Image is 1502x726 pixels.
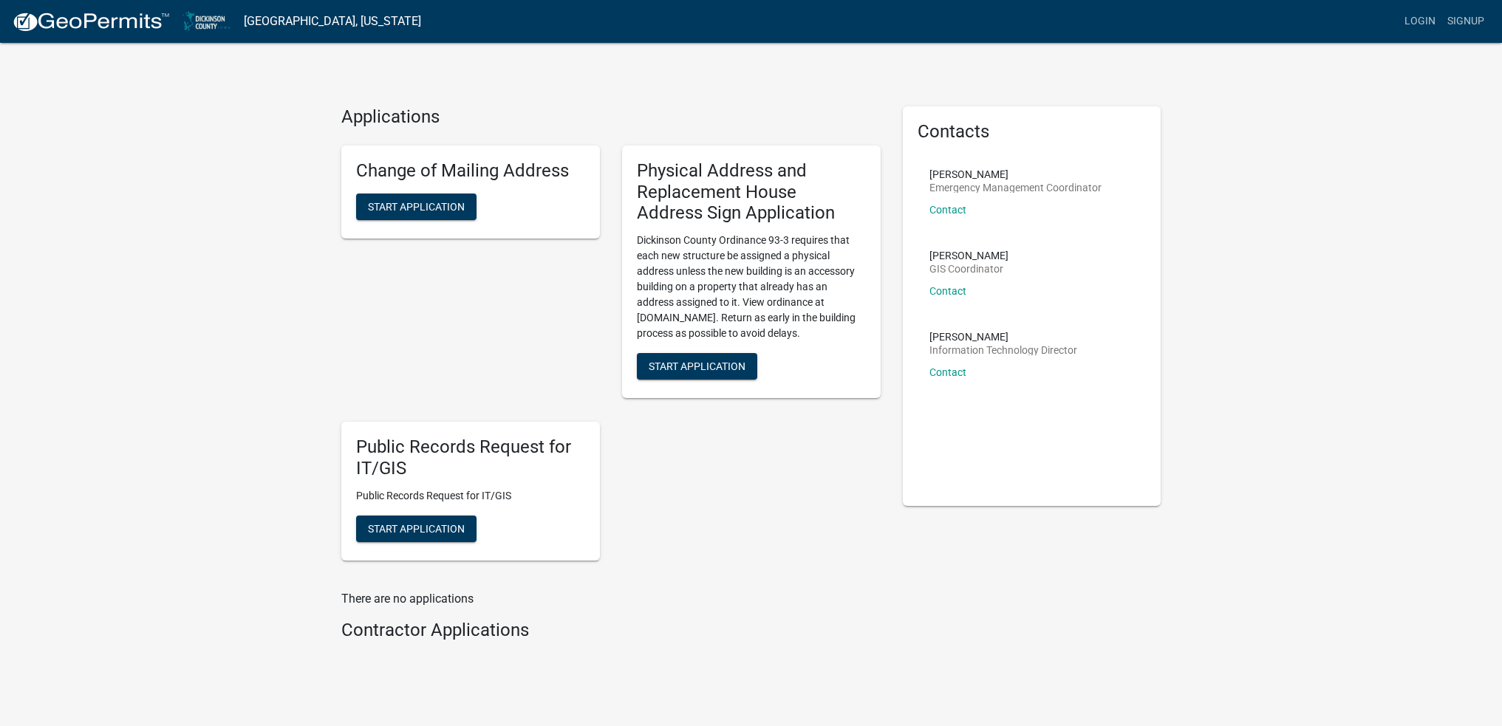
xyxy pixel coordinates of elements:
[182,11,232,31] img: Dickinson County, Iowa
[356,436,585,479] h5: Public Records Request for IT/GIS
[929,345,1077,355] p: Information Technology Director
[341,106,881,128] h4: Applications
[341,620,881,641] h4: Contractor Applications
[1441,7,1490,35] a: Signup
[368,200,465,212] span: Start Application
[649,360,745,372] span: Start Application
[929,204,966,216] a: Contact
[929,264,1008,274] p: GIS Coordinator
[918,121,1147,143] h5: Contacts
[356,160,585,182] h5: Change of Mailing Address
[637,160,866,224] h5: Physical Address and Replacement House Address Sign Application
[356,194,477,220] button: Start Application
[637,353,757,380] button: Start Application
[356,516,477,542] button: Start Application
[341,590,881,608] p: There are no applications
[929,182,1102,193] p: Emergency Management Coordinator
[929,366,966,378] a: Contact
[244,9,421,34] a: [GEOGRAPHIC_DATA], [US_STATE]
[929,250,1008,261] p: [PERSON_NAME]
[341,106,881,572] wm-workflow-list-section: Applications
[341,620,881,647] wm-workflow-list-section: Contractor Applications
[929,332,1077,342] p: [PERSON_NAME]
[637,233,866,341] p: Dickinson County Ordinance 93-3 requires that each new structure be assigned a physical address u...
[929,169,1102,179] p: [PERSON_NAME]
[356,488,585,504] p: Public Records Request for IT/GIS
[368,522,465,534] span: Start Application
[929,285,966,297] a: Contact
[1399,7,1441,35] a: Login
